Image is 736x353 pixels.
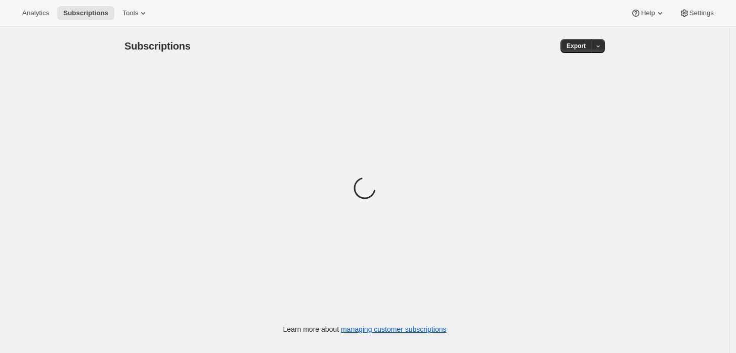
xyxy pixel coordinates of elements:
[560,39,592,53] button: Export
[63,9,108,17] span: Subscriptions
[641,9,655,17] span: Help
[124,40,191,52] span: Subscriptions
[22,9,49,17] span: Analytics
[341,325,447,333] a: managing customer subscriptions
[625,6,671,20] button: Help
[57,6,114,20] button: Subscriptions
[673,6,720,20] button: Settings
[16,6,55,20] button: Analytics
[689,9,714,17] span: Settings
[567,42,586,50] span: Export
[122,9,138,17] span: Tools
[116,6,154,20] button: Tools
[283,324,447,334] p: Learn more about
